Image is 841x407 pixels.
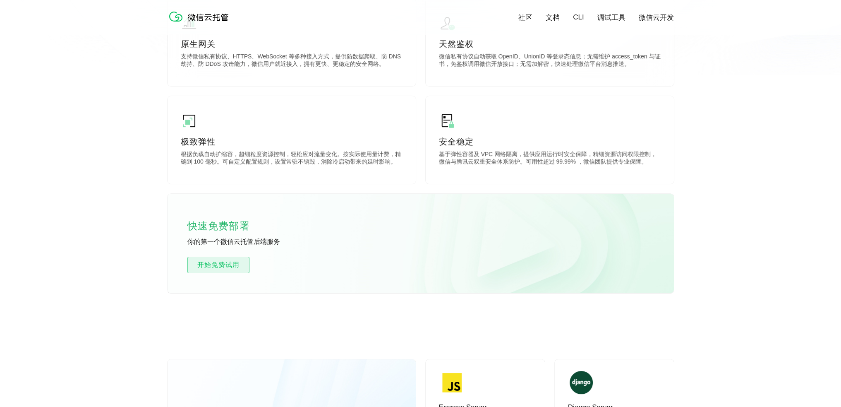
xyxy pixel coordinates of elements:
[597,13,625,22] a: 调试工具
[187,238,311,247] p: 你的第一个微信云托管后端服务
[639,13,674,22] a: 微信云开发
[168,8,234,25] img: 微信云托管
[518,13,532,22] a: 社区
[181,38,403,50] p: 原生网关
[168,19,234,26] a: 微信云托管
[439,38,661,50] p: 天然鉴权
[546,13,560,22] a: 文档
[181,53,403,70] p: 支持微信私有协议、HTTPS、WebSocket 等多种接入方式，提供防数据爬取、防 DNS 劫持、防 DDoS 攻击能力，微信用户就近接入，拥有更快、更稳定的安全网络。
[439,151,661,167] p: 基于弹性容器及 VPC 网络隔离，提供应用运行时安全保障，精细资源访问权限控制，微信与腾讯云双重安全体系防护。可用性超过 99.99% ，微信团队提供专业保障。
[188,260,249,270] span: 开始免费试用
[573,13,584,22] a: CLI
[439,53,661,70] p: 微信私有协议自动获取 OpenID、UnionID 等登录态信息；无需维护 access_token 与证书，免鉴权调用微信开放接口；无需加解密，快速处理微信平台消息推送。
[187,218,270,234] p: 快速免费部署
[181,136,403,147] p: 极致弹性
[181,151,403,167] p: 根据负载自动扩缩容，超细粒度资源控制，轻松应对流量变化。按实际使用量计费，精确到 100 毫秒。可自定义配置规则，设置常驻不销毁，消除冷启动带来的延时影响。
[439,136,661,147] p: 安全稳定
